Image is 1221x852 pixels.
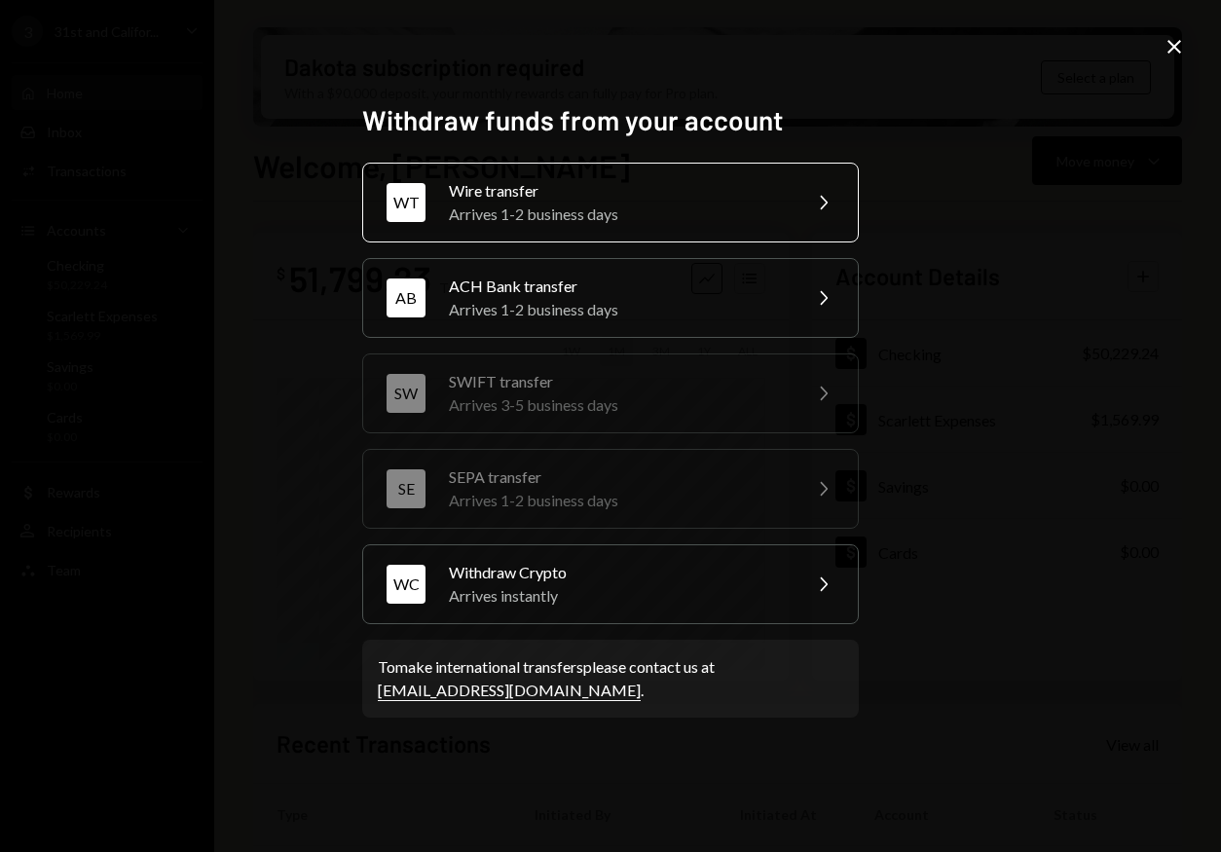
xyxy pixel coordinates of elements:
[449,203,788,226] div: Arrives 1-2 business days
[449,298,788,321] div: Arrives 1-2 business days
[362,101,859,139] h2: Withdraw funds from your account
[362,258,859,338] button: ABACH Bank transferArrives 1-2 business days
[362,449,859,529] button: SESEPA transferArrives 1-2 business days
[378,681,641,701] a: [EMAIL_ADDRESS][DOMAIN_NAME]
[387,374,425,413] div: SW
[449,561,788,584] div: Withdraw Crypto
[362,544,859,624] button: WCWithdraw CryptoArrives instantly
[449,489,788,512] div: Arrives 1-2 business days
[449,179,788,203] div: Wire transfer
[449,393,788,417] div: Arrives 3-5 business days
[362,353,859,433] button: SWSWIFT transferArrives 3-5 business days
[387,183,425,222] div: WT
[449,584,788,608] div: Arrives instantly
[387,278,425,317] div: AB
[449,275,788,298] div: ACH Bank transfer
[378,655,843,702] div: To make international transfers please contact us at .
[362,163,859,242] button: WTWire transferArrives 1-2 business days
[387,565,425,604] div: WC
[449,465,788,489] div: SEPA transfer
[387,469,425,508] div: SE
[449,370,788,393] div: SWIFT transfer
